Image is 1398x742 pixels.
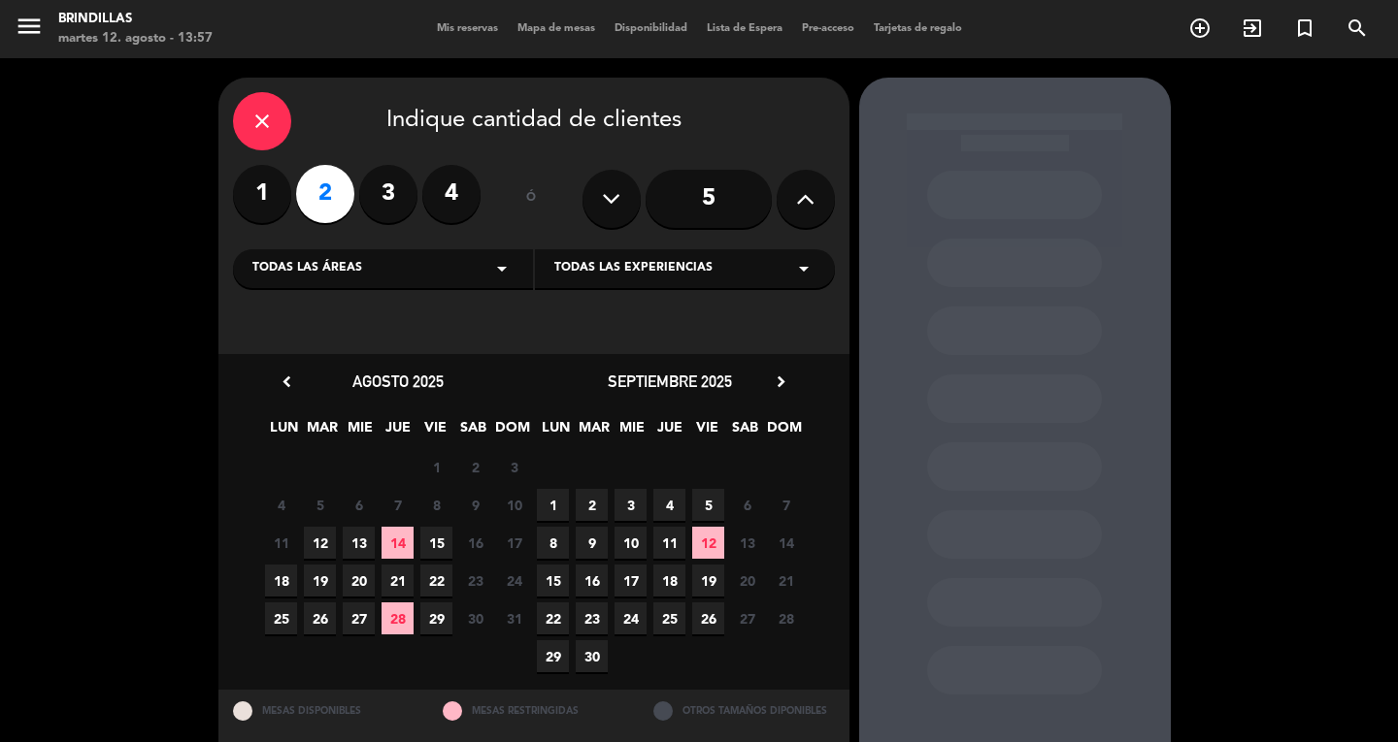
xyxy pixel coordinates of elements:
span: 27 [731,602,763,634]
div: Indique cantidad de clientes [233,92,835,150]
label: 1 [233,165,291,223]
span: 17 [498,527,530,559]
span: 30 [576,640,608,672]
span: 12 [692,527,724,559]
span: 26 [692,602,724,634]
span: 8 [537,527,569,559]
span: 27 [343,602,375,634]
span: 26 [304,602,336,634]
i: add_circle_outline [1188,16,1212,40]
span: 4 [653,489,685,521]
span: 9 [576,527,608,559]
div: MESAS DISPONIBLES [218,690,429,731]
span: JUE [382,416,414,448]
span: 18 [265,565,297,597]
span: 8 [420,489,452,521]
span: 30 [459,602,491,634]
span: Lista de Espera [697,23,792,34]
span: LUN [268,416,300,448]
span: 28 [382,602,414,634]
span: 11 [265,527,297,559]
span: 11 [653,527,685,559]
span: 25 [653,602,685,634]
span: Todas las áreas [252,259,362,278]
i: menu [15,12,44,41]
span: 31 [498,602,530,634]
span: 19 [692,565,724,597]
span: 13 [731,527,763,559]
div: martes 12. agosto - 13:57 [58,29,213,48]
div: Brindillas [58,10,213,29]
span: 10 [615,527,647,559]
span: 19 [304,565,336,597]
i: search [1346,16,1369,40]
span: 16 [576,565,608,597]
span: 1 [537,489,569,521]
div: MESAS RESTRINGIDAS [428,690,639,731]
span: 14 [770,527,802,559]
span: 7 [770,489,802,521]
span: 5 [692,489,724,521]
i: chevron_left [277,371,297,392]
span: 23 [459,565,491,597]
span: 21 [382,565,414,597]
span: 1 [420,451,452,483]
span: VIE [419,416,451,448]
span: 29 [420,602,452,634]
span: SAB [457,416,489,448]
span: 5 [304,489,336,521]
span: Disponibilidad [605,23,697,34]
span: 20 [343,565,375,597]
button: menu [15,12,44,48]
span: 29 [537,640,569,672]
span: 22 [420,565,452,597]
span: Pre-acceso [792,23,864,34]
span: 24 [615,602,647,634]
span: 25 [265,602,297,634]
span: LUN [540,416,572,448]
label: 4 [422,165,481,223]
span: septiembre 2025 [608,371,732,391]
span: 17 [615,565,647,597]
i: chevron_right [771,371,791,392]
span: 9 [459,489,491,521]
i: arrow_drop_down [792,257,815,280]
span: 4 [265,489,297,521]
span: agosto 2025 [352,371,444,391]
i: exit_to_app [1241,16,1264,40]
span: 28 [770,602,802,634]
div: OTROS TAMAÑOS DIPONIBLES [639,690,849,731]
span: 6 [343,489,375,521]
span: 18 [653,565,685,597]
span: 24 [498,565,530,597]
span: 2 [459,451,491,483]
span: 15 [537,565,569,597]
span: 6 [731,489,763,521]
span: 21 [770,565,802,597]
label: 3 [359,165,417,223]
span: SAB [729,416,761,448]
span: MAR [306,416,338,448]
span: 14 [382,527,414,559]
span: Todas las experiencias [554,259,713,278]
span: MIE [616,416,648,448]
span: DOM [767,416,799,448]
span: Tarjetas de regalo [864,23,972,34]
span: 10 [498,489,530,521]
span: Mapa de mesas [508,23,605,34]
span: 3 [498,451,530,483]
i: turned_in_not [1293,16,1316,40]
span: 16 [459,527,491,559]
span: 13 [343,527,375,559]
div: ó [500,165,563,233]
span: 3 [615,489,647,521]
span: JUE [653,416,685,448]
span: Mis reservas [427,23,508,34]
span: 2 [576,489,608,521]
span: 7 [382,489,414,521]
span: DOM [495,416,527,448]
span: MIE [344,416,376,448]
span: 22 [537,602,569,634]
span: 20 [731,565,763,597]
i: close [250,110,274,133]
